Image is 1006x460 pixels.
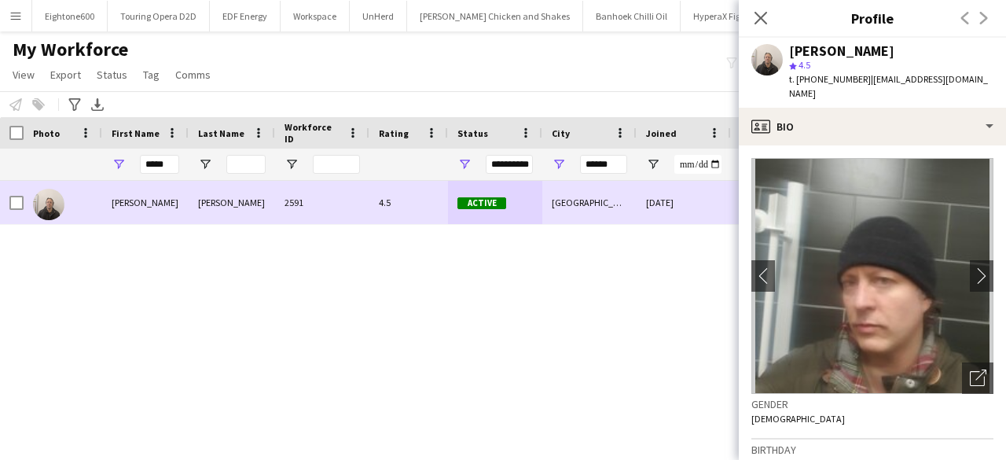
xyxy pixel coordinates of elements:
[198,157,212,171] button: Open Filter Menu
[33,189,64,220] img: Gavin Rowe
[13,38,128,61] span: My Workforce
[646,157,660,171] button: Open Filter Menu
[65,95,84,114] app-action-btn: Advanced filters
[637,181,731,224] div: [DATE]
[379,127,409,139] span: Rating
[580,155,627,174] input: City Filter Input
[285,157,299,171] button: Open Filter Menu
[313,155,360,174] input: Workforce ID Filter Input
[33,127,60,139] span: Photo
[646,127,677,139] span: Joined
[552,157,566,171] button: Open Filter Menu
[739,108,1006,145] div: Bio
[90,64,134,85] a: Status
[457,127,488,139] span: Status
[275,181,369,224] div: 2591
[542,181,637,224] div: [GEOGRAPHIC_DATA]
[751,158,993,394] img: Crew avatar or photo
[457,157,472,171] button: Open Filter Menu
[189,181,275,224] div: [PERSON_NAME]
[457,197,506,209] span: Active
[112,157,126,171] button: Open Filter Menu
[226,155,266,174] input: Last Name Filter Input
[789,73,871,85] span: t. [PHONE_NUMBER]
[751,443,993,457] h3: Birthday
[108,1,210,31] button: Touring Opera D2D
[552,127,570,139] span: City
[6,64,41,85] a: View
[583,1,681,31] button: Banhoek Chilli Oil
[175,68,211,82] span: Comms
[731,181,825,224] div: 1 day
[285,121,341,145] span: Workforce ID
[210,1,281,31] button: EDF Energy
[102,181,189,224] div: [PERSON_NAME]
[962,362,993,394] div: Open photos pop-in
[13,68,35,82] span: View
[789,44,894,58] div: [PERSON_NAME]
[140,155,179,174] input: First Name Filter Input
[674,155,721,174] input: Joined Filter Input
[143,68,160,82] span: Tag
[281,1,350,31] button: Workspace
[681,1,783,31] button: HyperaX Fightwear
[751,397,993,411] h3: Gender
[751,413,845,425] span: [DEMOGRAPHIC_DATA]
[350,1,407,31] button: UnHerd
[112,127,160,139] span: First Name
[97,68,127,82] span: Status
[32,1,108,31] button: Eightone600
[169,64,217,85] a: Comms
[407,1,583,31] button: [PERSON_NAME] Chicken and Shakes
[198,127,244,139] span: Last Name
[799,59,810,71] span: 4.5
[137,64,166,85] a: Tag
[50,68,81,82] span: Export
[789,73,988,99] span: | [EMAIL_ADDRESS][DOMAIN_NAME]
[88,95,107,114] app-action-btn: Export XLSX
[44,64,87,85] a: Export
[739,8,1006,28] h3: Profile
[369,181,448,224] div: 4.5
